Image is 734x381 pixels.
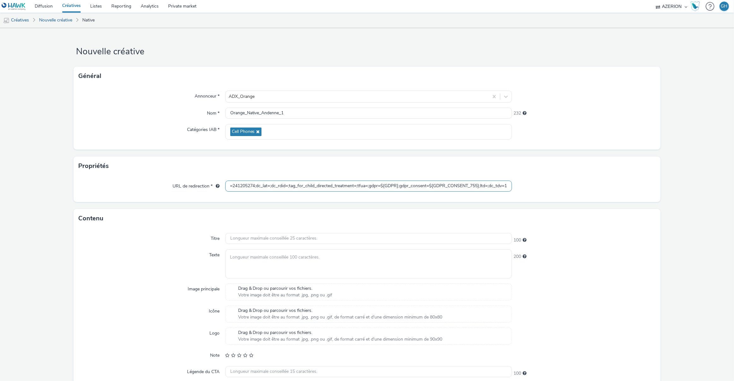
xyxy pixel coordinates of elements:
[523,110,526,116] div: 255 caractères maximum
[185,366,222,375] label: Légende du CTA
[78,161,109,171] h3: Propriétés
[238,285,332,292] span: Drag & Drop ou parcourir vos fichiers.
[225,233,512,244] input: Longueur maximale conseillée 25 caractères.
[514,253,521,260] span: 200
[73,46,661,58] h1: Nouvelle créative
[208,233,222,242] label: Titre
[207,328,222,336] label: Logo
[170,181,222,189] label: URL de redirection *
[79,13,98,28] a: Native
[2,3,26,10] img: undefined Logo
[232,129,255,134] span: Cell Phones
[78,214,103,223] h3: Contenu
[3,17,9,24] img: mobile
[225,181,512,192] input: url...
[523,370,526,377] div: Longueur maximale conseillée 15 caractères.
[192,91,222,99] label: Annonceur *
[690,1,702,11] a: Hawk Academy
[213,183,220,189] div: L'URL de redirection sera utilisée comme URL de validation avec certains SSP et ce sera l'URL de ...
[721,2,728,11] div: GH
[690,1,700,11] img: Hawk Academy
[208,350,222,359] label: Note
[238,330,443,336] span: Drag & Drop ou parcourir vos fichiers.
[78,71,101,81] h3: Général
[514,110,521,116] span: 232
[238,314,443,320] span: Votre image doit être au format .jpg, .png ou .gif, de format carré et d'une dimension minimum de...
[523,237,526,243] div: Longueur maximale conseillée 25 caractères.
[207,249,222,258] label: Texte
[523,253,526,260] div: Longueur maximale conseillée 100 caractères.
[206,306,222,314] label: Icône
[36,13,75,28] a: Nouvelle créative
[238,336,443,342] span: Votre image doit être au format .jpg, .png ou .gif, de format carré et d'une dimension minimum de...
[225,108,512,119] input: Nom
[204,108,222,116] label: Nom *
[225,366,512,377] input: Longueur maximale conseillée 15 caractères.
[185,283,222,292] label: Image principale
[514,370,521,377] span: 100
[514,237,521,243] span: 100
[185,124,222,133] label: Catégories IAB *
[238,292,332,298] span: Votre image doit être au format .jpg, .png ou .gif
[238,307,443,314] span: Drag & Drop ou parcourir vos fichiers.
